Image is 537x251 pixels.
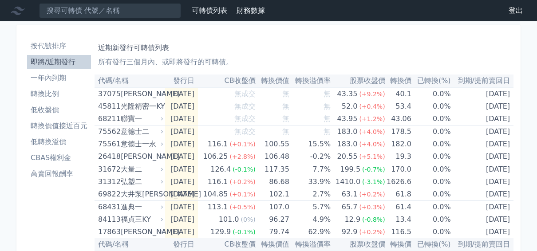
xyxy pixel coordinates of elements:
a: 按代號排序 [27,39,91,53]
td: 7.7% [289,163,331,176]
li: 按代號排序 [27,41,91,51]
div: 65.7 [340,201,359,213]
td: 5.7% [289,201,331,214]
a: 登出 [501,4,530,18]
td: [DATE] [451,113,513,125]
span: 無 [324,127,331,136]
li: 高賣回報酬率 [27,169,91,179]
td: 178.5 [385,125,411,138]
div: 113.1 [206,201,230,213]
th: 轉換價值 [256,238,289,251]
th: CB收盤價 [198,238,255,251]
div: 意德士二 [121,125,162,138]
span: (+0.2%) [359,228,385,235]
span: (-3.1%) [362,178,385,185]
td: [DATE] [165,188,198,201]
span: (+4.0%) [359,128,385,135]
td: [DATE] [451,188,513,201]
div: 183.0 [336,125,359,138]
td: -0.2% [289,150,331,163]
th: 轉換價值 [256,75,289,87]
td: [DATE] [451,213,513,226]
th: 轉換溢價率 [289,75,331,87]
div: 福貞三KY [121,213,162,226]
td: [DATE] [165,113,198,125]
td: [DATE] [451,138,513,150]
td: 13.4 [385,213,411,226]
td: [DATE] [165,138,198,150]
td: 4.9% [289,213,331,226]
p: 所有發行三個月內、或即將發行的可轉債。 [98,57,510,67]
div: 75561 [98,138,118,150]
span: 無 [282,102,289,110]
div: 聯寶一 [121,113,162,125]
li: 低收盤價 [27,105,91,115]
span: (-0.1%) [233,228,256,235]
div: 101.0 [217,213,241,226]
li: 轉換比例 [27,89,91,99]
td: 0.0% [411,226,451,238]
span: 無 [282,90,289,98]
th: 股票收盤價 [331,75,385,87]
th: 發行日 [165,75,198,87]
span: (+2.8%) [229,153,255,160]
span: (+0.4%) [359,103,385,110]
span: 無成交 [234,90,256,98]
td: 102.1 [256,188,289,201]
span: 無 [324,114,331,123]
a: 高賣回報酬率 [27,167,91,181]
td: [DATE] [451,226,513,238]
td: 0.0% [411,87,451,100]
a: 財務數據 [237,6,265,15]
td: [DATE] [451,100,513,113]
td: [DATE] [165,176,198,188]
td: [DATE] [451,176,513,188]
li: CBAS權利金 [27,153,91,163]
span: (-0.7%) [362,166,385,173]
td: [DATE] [451,150,513,163]
div: 弘塑二 [121,176,162,188]
a: 可轉債列表 [192,6,227,15]
div: 45811 [98,100,118,113]
div: [PERSON_NAME] [121,150,162,163]
td: 19.3 [385,150,411,163]
div: [PERSON_NAME] [121,226,162,238]
a: 轉換價值接近百元 [27,119,91,133]
td: 40.1 [385,87,411,100]
li: 即將/近期發行 [27,57,91,67]
div: 大量二 [121,163,162,176]
span: (-0.1%) [233,166,256,173]
td: [DATE] [165,150,198,163]
div: 43.35 [336,88,359,100]
td: 96.27 [256,213,289,226]
div: 126.4 [209,163,233,176]
span: (-0.8%) [362,216,385,223]
div: 43.95 [336,113,359,125]
div: 129.9 [209,226,233,238]
th: 股票收盤價 [331,238,385,251]
td: 86.68 [256,176,289,188]
div: 106.25 [201,150,229,163]
div: 意德士一永 [121,138,162,150]
td: 100.55 [256,138,289,150]
th: 已轉換(%) [411,75,451,87]
a: 即將/近期發行 [27,55,91,69]
th: 代碼/名稱 [95,238,165,251]
span: (+5.1%) [359,153,385,160]
td: 0.0% [411,188,451,201]
div: 光隆精密一KY [121,100,162,113]
th: 到期/提前賣回日 [451,238,513,251]
div: 69822 [98,188,118,200]
span: (+1.2%) [359,115,385,122]
span: (+9.2%) [359,90,385,98]
td: 0.0% [411,213,451,226]
span: (+0.1%) [229,191,255,198]
td: 61.8 [385,188,411,201]
div: [PERSON_NAME] [121,88,162,100]
div: 104.85 [201,188,229,200]
span: 無 [282,114,289,123]
li: 一年內到期 [27,73,91,83]
td: 61.4 [385,201,411,214]
div: 12.9 [343,213,362,226]
div: 52.0 [340,100,359,113]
